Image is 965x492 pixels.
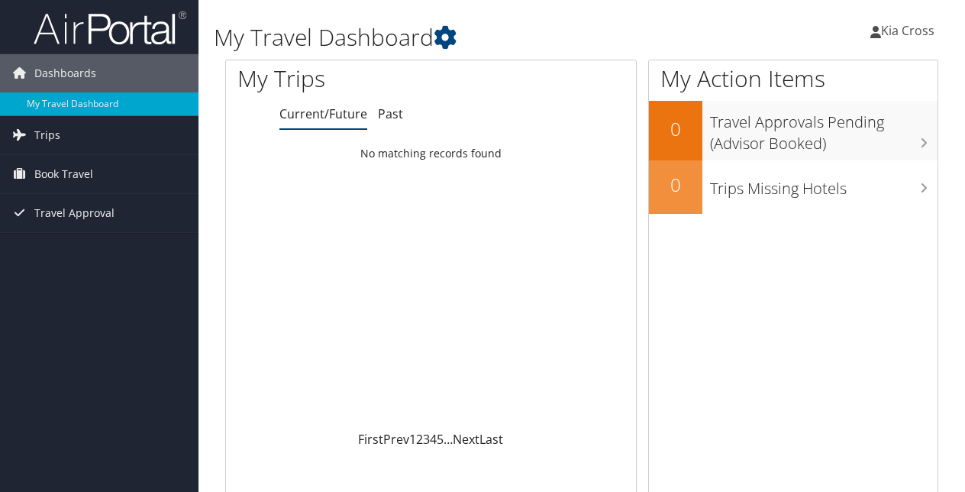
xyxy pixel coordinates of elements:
[710,104,938,154] h3: Travel Approvals Pending (Advisor Booked)
[649,160,938,214] a: 0Trips Missing Hotels
[378,105,403,122] a: Past
[214,21,705,53] h1: My Travel Dashboard
[453,431,479,448] a: Next
[34,116,60,154] span: Trips
[649,172,702,198] h2: 0
[444,431,453,448] span: …
[430,431,437,448] a: 4
[358,431,383,448] a: First
[34,54,96,92] span: Dashboards
[279,105,367,122] a: Current/Future
[437,431,444,448] a: 5
[710,170,938,199] h3: Trips Missing Hotels
[649,63,938,95] h1: My Action Items
[649,116,702,142] h2: 0
[34,155,93,193] span: Book Travel
[870,8,950,53] a: Kia Cross
[34,10,186,46] img: airportal-logo.png
[383,431,409,448] a: Prev
[409,431,416,448] a: 1
[649,101,938,160] a: 0Travel Approvals Pending (Advisor Booked)
[34,194,115,232] span: Travel Approval
[423,431,430,448] a: 3
[881,22,934,39] span: Kia Cross
[479,431,503,448] a: Last
[226,140,636,167] td: No matching records found
[237,63,453,95] h1: My Trips
[416,431,423,448] a: 2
